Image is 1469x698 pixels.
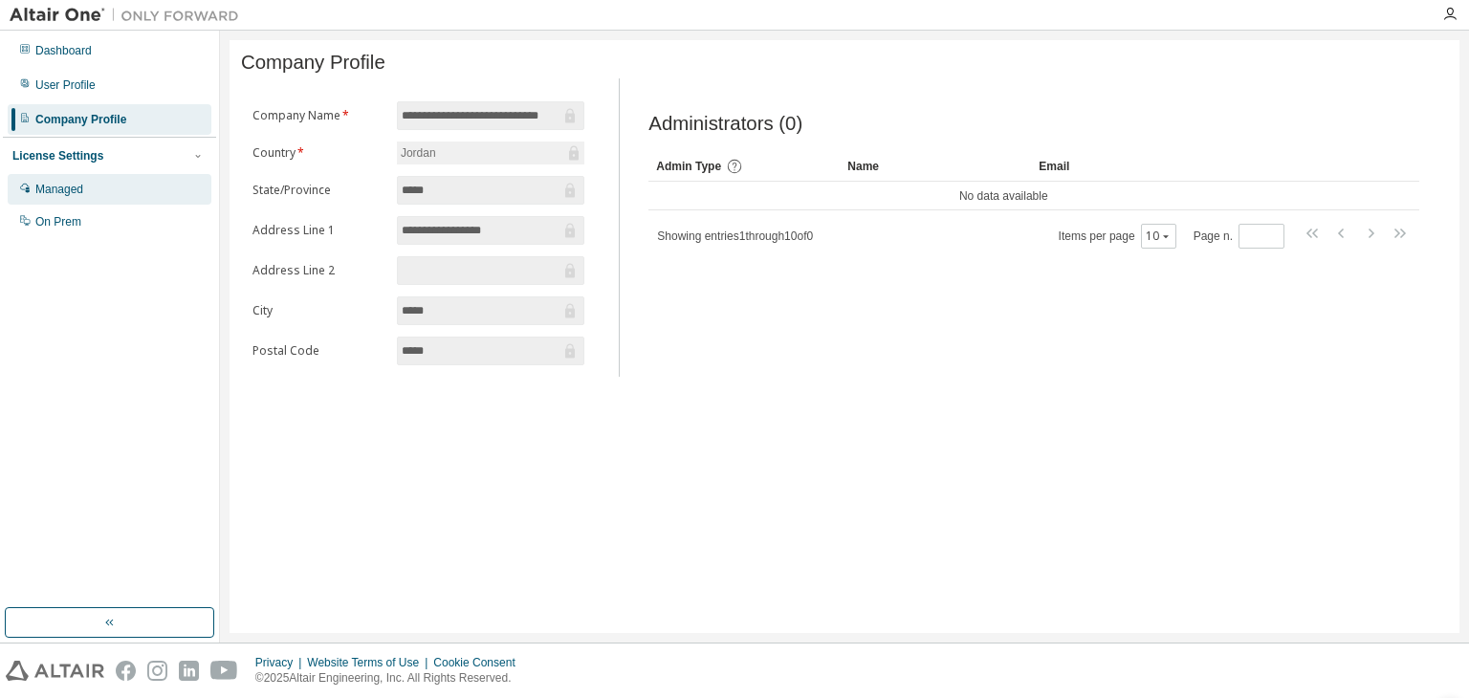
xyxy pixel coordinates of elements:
div: License Settings [12,148,103,164]
div: Jordan [397,142,584,164]
p: © 2025 Altair Engineering, Inc. All Rights Reserved. [255,670,527,687]
span: Company Profile [241,52,385,74]
label: Address Line 1 [252,223,385,238]
span: Showing entries 1 through 10 of 0 [657,229,813,243]
div: Dashboard [35,43,92,58]
label: Country [252,145,385,161]
button: 10 [1146,229,1172,244]
label: City [252,303,385,318]
div: Website Terms of Use [307,655,433,670]
div: Company Profile [35,112,126,127]
div: Email [1039,151,1215,182]
label: Postal Code [252,343,385,359]
div: User Profile [35,77,96,93]
div: Jordan [398,142,439,164]
img: facebook.svg [116,661,136,681]
div: Cookie Consent [433,655,526,670]
div: Managed [35,182,83,197]
label: Address Line 2 [252,263,385,278]
span: Administrators (0) [648,113,802,135]
img: linkedin.svg [179,661,199,681]
span: Page n. [1194,224,1284,249]
td: No data available [648,182,1358,210]
img: Altair One [10,6,249,25]
img: youtube.svg [210,661,238,681]
img: instagram.svg [147,661,167,681]
div: Name [847,151,1023,182]
span: Admin Type [656,160,721,173]
label: State/Province [252,183,385,198]
div: Privacy [255,655,307,670]
label: Company Name [252,108,385,123]
img: altair_logo.svg [6,661,104,681]
div: On Prem [35,214,81,229]
span: Items per page [1059,224,1176,249]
